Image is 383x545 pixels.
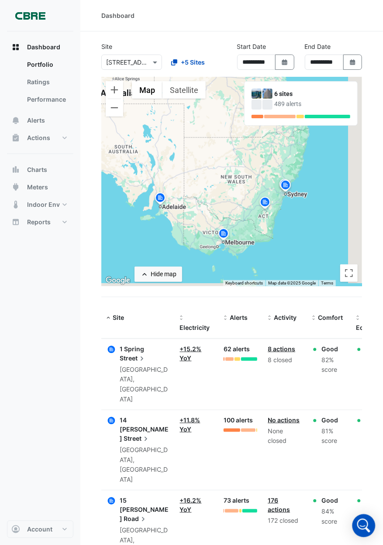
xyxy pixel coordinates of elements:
span: +5 Sites [181,58,205,67]
a: Open this area in Google Maps (opens a new window) [104,275,132,286]
span: Activity [274,314,297,321]
img: site-pin.svg [278,178,292,193]
button: Zoom in [106,81,123,99]
a: No actions [268,416,300,424]
div: 81% score [321,426,345,446]
div: 84% score [321,507,345,527]
button: Hide map [135,267,182,282]
img: 15 Talavera Road [252,89,262,99]
fa-icon: Select Date [281,58,289,66]
div: 172 closed [268,516,301,526]
div: Dashboard [7,56,73,112]
button: Meters [7,178,73,196]
button: Actions [7,129,73,147]
span: Electricity [180,324,210,331]
span: 1 Spring [120,345,144,353]
button: Reports [7,213,73,231]
div: 489 alerts [274,99,350,109]
span: 14 [PERSON_NAME] [120,416,169,442]
a: +15.2% YoY [180,345,202,362]
img: Google [104,275,132,286]
span: Street [124,434,150,443]
app-icon: Alerts [11,116,20,125]
img: site-pin.svg [217,227,231,243]
div: [GEOGRAPHIC_DATA], [GEOGRAPHIC_DATA] [120,365,169,404]
span: Alerts [27,116,45,125]
button: Indoor Env [7,196,73,213]
app-icon: Actions [11,134,20,142]
span: Map data ©2025 Google [268,281,316,285]
span: Street [120,353,146,363]
label: End Date [305,42,331,51]
div: 82% score [321,355,345,375]
app-icon: Meters [11,183,20,192]
div: 8 closed [268,355,301,365]
div: Open Intercom Messenger [352,514,376,538]
div: Dashboard [101,11,135,20]
span: Road [124,514,148,524]
img: site-pin.svg [153,192,167,207]
a: Portfolio [20,56,73,73]
div: Hide map [151,270,176,279]
button: Charts [7,161,73,178]
button: Zoom out [106,99,123,117]
span: Dashboard [27,43,60,51]
div: 62 alerts [224,344,257,354]
button: +5 Sites [166,55,210,70]
a: 176 actions [268,497,290,513]
fa-icon: Select Date [349,58,357,66]
span: Alerts [230,314,248,321]
span: Site [113,314,124,321]
div: 100 alerts [224,415,257,425]
button: Keyboard shortcuts [225,280,263,286]
img: 69 Ann Street [262,89,273,99]
span: Actions [27,134,50,142]
button: Alerts [7,112,73,129]
a: 8 actions [268,345,295,353]
div: [GEOGRAPHIC_DATA], [GEOGRAPHIC_DATA] [120,445,169,485]
label: Site [101,42,112,51]
span: Charts [27,165,47,174]
span: 15 [PERSON_NAME] [120,497,169,523]
a: Ratings [20,73,73,91]
div: Good [321,415,345,425]
a: Performance [20,91,73,108]
app-icon: Charts [11,165,20,174]
button: Account [7,521,73,538]
a: Terms (opens in new tab) [321,281,333,285]
app-icon: Indoor Env [11,200,20,209]
div: None closed [268,426,301,446]
a: +16.2% YoY [180,497,202,513]
span: Indoor Env [27,200,60,209]
div: 73 alerts [224,496,257,506]
span: Account [27,525,52,534]
img: site-pin.svg [258,196,272,211]
span: Reports [27,218,51,226]
button: Show satellite imagery [162,81,206,99]
span: Meters [27,183,48,192]
label: Start Date [237,42,266,51]
img: site-pin.svg [279,179,293,194]
div: Good [321,496,345,505]
button: Show street map [132,81,162,99]
app-icon: Dashboard [11,43,20,51]
span: Comfort [318,314,343,321]
button: Toggle fullscreen view [340,264,358,282]
img: Company Logo [10,7,50,24]
div: 6 sites [274,89,350,99]
app-icon: Reports [11,218,20,226]
div: Good [321,344,345,353]
button: Dashboard [7,38,73,56]
a: +11.8% YoY [180,416,200,433]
